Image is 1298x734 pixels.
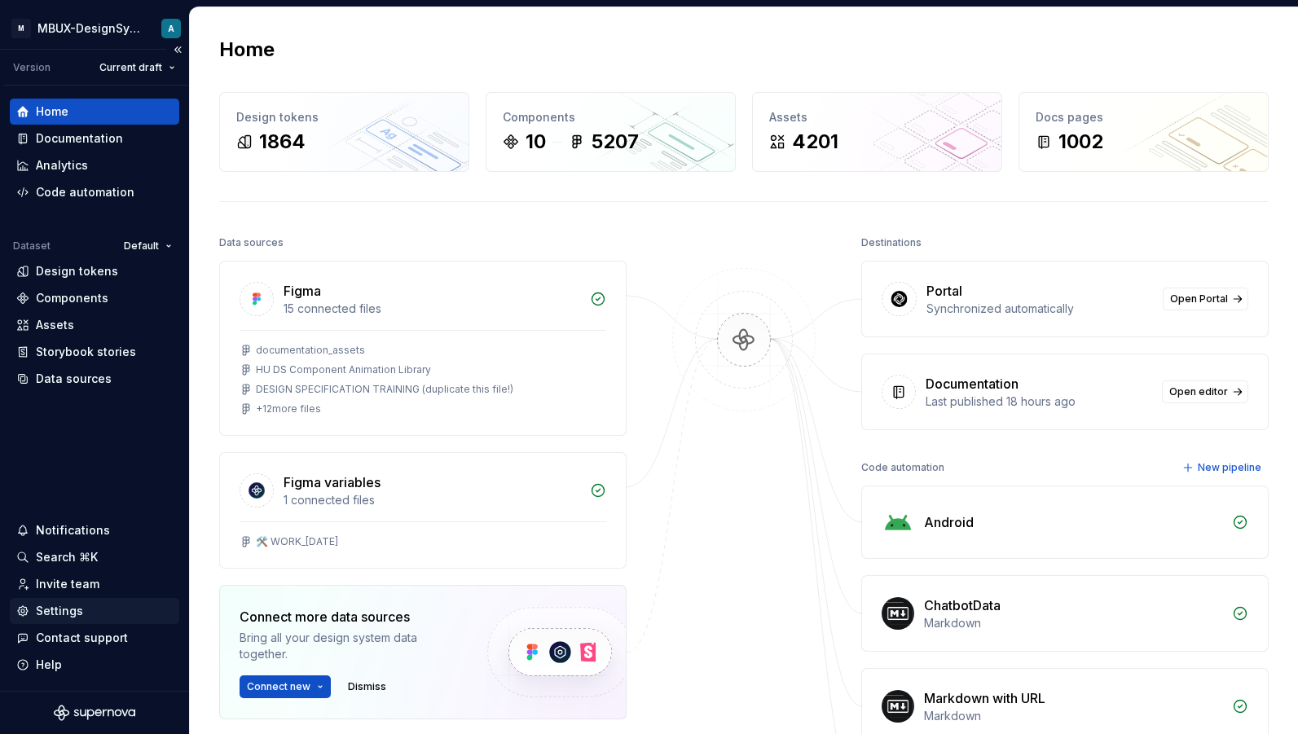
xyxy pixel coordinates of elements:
div: Data sources [36,371,112,387]
div: Documentation [926,374,1019,393]
div: Assets [769,109,985,125]
button: New pipeline [1177,456,1269,479]
a: Figma variables1 connected files🛠️ WORK_[DATE] [219,452,627,569]
div: Version [13,61,51,74]
div: Destinations [861,231,922,254]
button: Current draft [92,56,183,79]
div: Android [924,512,974,532]
div: Connect more data sources [240,607,460,626]
a: Code automation [10,179,179,205]
div: 1864 [259,129,306,155]
div: Design tokens [36,263,118,279]
div: documentation_assets [256,344,365,357]
div: 5207 [592,129,639,155]
button: Search ⌘K [10,544,179,570]
div: 1002 [1058,129,1103,155]
div: Home [36,103,68,120]
button: Contact support [10,625,179,651]
div: Dataset [13,240,51,253]
div: 1 connected files [284,492,580,508]
div: HU DS Component Animation Library [256,363,431,376]
div: Contact support [36,630,128,646]
button: Default [117,235,179,257]
div: Notifications [36,522,110,538]
div: Docs pages [1036,109,1252,125]
a: Components105207 [486,92,736,172]
button: Collapse sidebar [166,38,189,61]
a: Data sources [10,366,179,392]
a: Design tokens [10,258,179,284]
div: Analytics [36,157,88,174]
div: Code automation [36,184,134,200]
button: MMBUX-DesignSystemA [3,11,186,46]
div: 🛠️ WORK_[DATE] [256,535,338,548]
a: Home [10,99,179,125]
div: MBUX-DesignSystem [37,20,142,37]
a: Documentation [10,125,179,152]
a: Analytics [10,152,179,178]
a: Invite team [10,571,179,597]
a: Open Portal [1163,288,1248,310]
span: Open Portal [1170,292,1228,305]
div: Documentation [36,130,123,147]
a: Components [10,285,179,311]
a: Assets4201 [752,92,1002,172]
div: Figma variables [284,472,381,492]
div: Figma [284,281,321,301]
a: Figma15 connected filesdocumentation_assetsHU DS Component Animation LibraryDESIGN SPECIFICATION ... [219,261,627,436]
div: Bring all your design system data together. [240,630,460,662]
a: Open editor [1162,380,1248,403]
span: Connect new [247,680,310,693]
div: 4201 [792,129,838,155]
div: Markdown with URL [924,688,1045,708]
div: 10 [526,129,546,155]
div: Search ⌘K [36,549,98,565]
div: Synchronized automatically [926,301,1153,317]
span: Current draft [99,61,162,74]
div: + 12 more files [256,402,321,415]
span: Open editor [1169,385,1228,398]
div: Invite team [36,576,99,592]
a: Design tokens1864 [219,92,469,172]
div: M [11,19,31,38]
div: Data sources [219,231,284,254]
div: Markdown [924,708,1222,724]
svg: Supernova Logo [54,705,135,721]
div: Design tokens [236,109,452,125]
div: Code automation [861,456,944,479]
span: Dismiss [348,680,386,693]
div: ChatbotData [924,596,1001,615]
div: DESIGN SPECIFICATION TRAINING (duplicate this file!) [256,383,513,396]
span: Default [124,240,159,253]
div: A [168,22,174,35]
button: Dismiss [341,675,394,698]
button: Help [10,652,179,678]
div: Markdown [924,615,1222,631]
div: Storybook stories [36,344,136,360]
a: Assets [10,312,179,338]
div: Last published 18 hours ago [926,393,1152,410]
a: Settings [10,598,179,624]
button: Connect new [240,675,331,698]
div: Settings [36,603,83,619]
div: Help [36,657,62,673]
span: New pipeline [1198,461,1261,474]
a: Docs pages1002 [1019,92,1269,172]
h2: Home [219,37,275,63]
div: 15 connected files [284,301,580,317]
button: Notifications [10,517,179,543]
div: Assets [36,317,74,333]
div: Components [36,290,108,306]
div: Components [503,109,719,125]
a: Storybook stories [10,339,179,365]
div: Portal [926,281,962,301]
